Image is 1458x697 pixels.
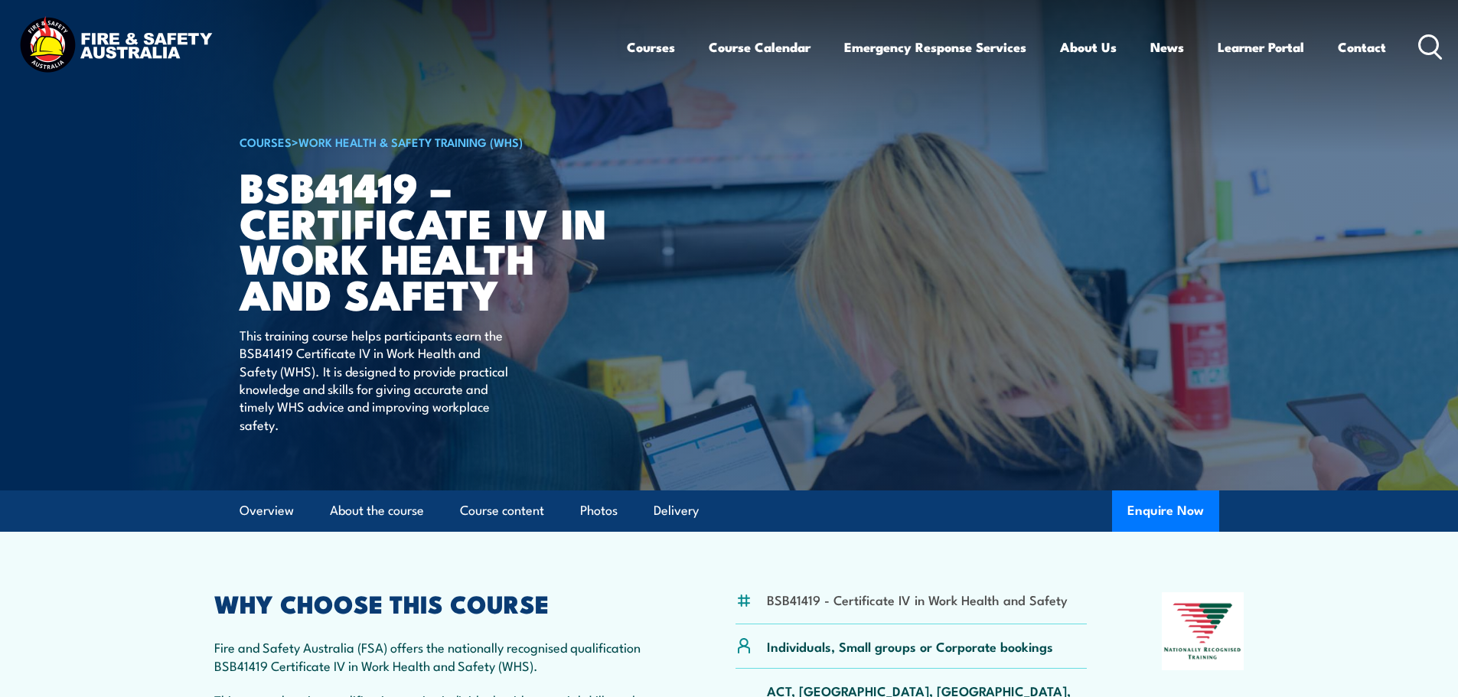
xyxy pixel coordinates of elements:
[240,168,618,311] h1: BSB41419 – Certificate IV in Work Health and Safety
[767,637,1053,655] p: Individuals, Small groups or Corporate bookings
[767,591,1068,608] li: BSB41419 - Certificate IV in Work Health and Safety
[214,592,661,614] h2: WHY CHOOSE THIS COURSE
[654,490,699,531] a: Delivery
[1150,27,1184,67] a: News
[1218,27,1304,67] a: Learner Portal
[460,490,544,531] a: Course content
[580,490,618,531] a: Photos
[298,133,523,150] a: Work Health & Safety Training (WHS)
[627,27,675,67] a: Courses
[709,27,811,67] a: Course Calendar
[1112,490,1219,532] button: Enquire Now
[214,638,661,674] p: Fire and Safety Australia (FSA) offers the nationally recognised qualification BSB41419 Certifica...
[1162,592,1244,670] img: Nationally Recognised Training logo.
[1060,27,1117,67] a: About Us
[240,133,292,150] a: COURSES
[1338,27,1386,67] a: Contact
[330,490,424,531] a: About the course
[240,132,618,151] h6: >
[240,490,294,531] a: Overview
[240,326,519,433] p: This training course helps participants earn the BSB41419 Certificate IV in Work Health and Safet...
[844,27,1026,67] a: Emergency Response Services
